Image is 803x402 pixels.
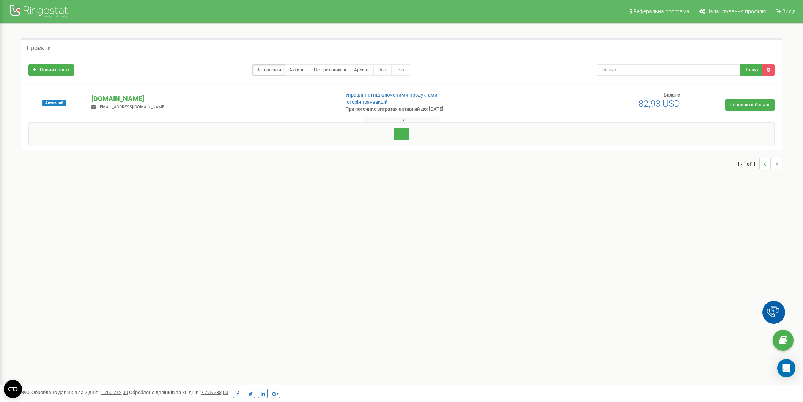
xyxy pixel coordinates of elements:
span: [EMAIL_ADDRESS][DOMAIN_NAME] [99,104,165,109]
span: Баланс [664,92,680,98]
div: Open Intercom Messenger [777,359,795,377]
u: 1 760 712,00 [101,389,128,395]
span: Оброблено дзвінків за 30 днів : [129,389,228,395]
a: Новий проєкт [28,64,74,76]
a: Архівні [350,64,374,76]
span: Оброблено дзвінків за 7 днів : [31,389,128,395]
a: Нові [373,64,392,76]
span: 1 - 1 of 1 [737,158,759,169]
a: Всі проєкти [252,64,285,76]
input: Пошук [597,64,740,76]
button: Пошук [740,64,763,76]
a: Історія транзакцій [345,99,388,105]
span: Реферальна програма [633,8,690,14]
a: Поповнити баланс [725,99,775,111]
h5: Проєкти [27,45,51,52]
span: 82,93 USD [639,98,680,109]
p: При поточних витратах активний до: [DATE] [345,106,523,113]
a: Активні [285,64,310,76]
button: Open CMP widget [4,380,22,398]
nav: ... [737,150,782,177]
span: Активний [42,100,66,106]
span: Вихід [782,8,795,14]
span: Налаштування профілю [706,8,766,14]
a: Тріал [391,64,411,76]
a: Управління підключеними продуктами [345,92,438,98]
a: Не продовжені [310,64,350,76]
p: [DOMAIN_NAME] [91,94,332,104]
u: 7 775 288,00 [201,389,228,395]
